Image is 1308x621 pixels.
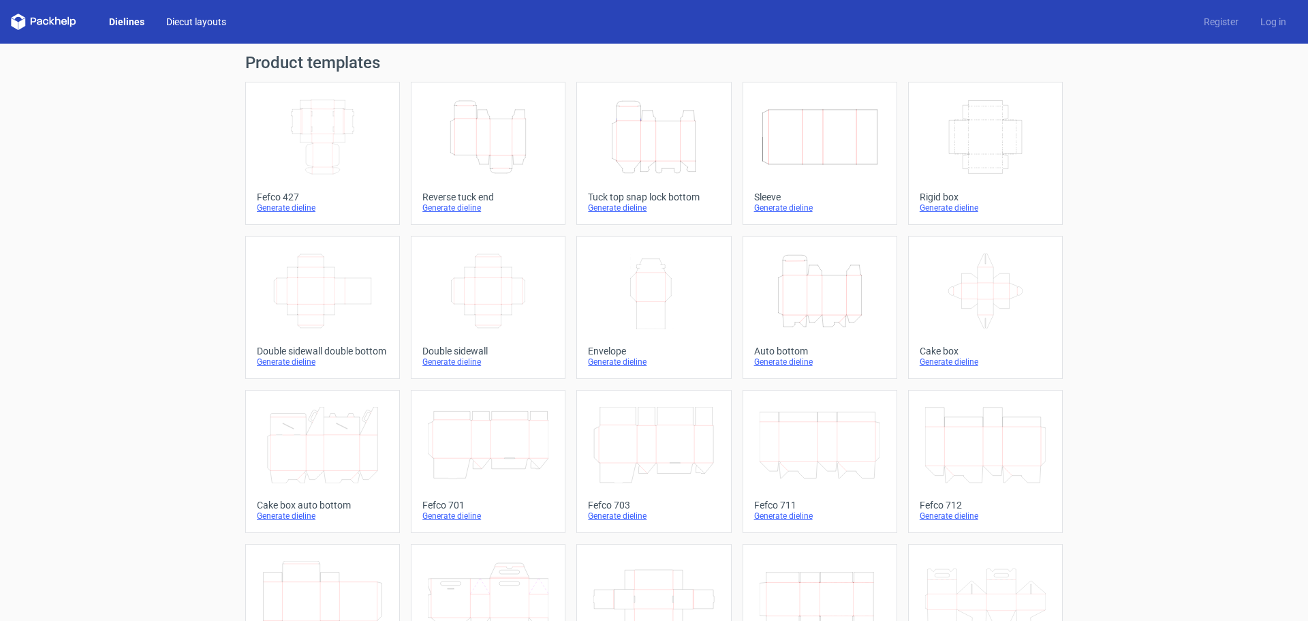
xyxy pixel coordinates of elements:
a: Double sidewallGenerate dieline [411,236,565,379]
div: Generate dieline [920,202,1051,213]
div: Fefco 427 [257,192,388,202]
div: Generate dieline [588,202,719,213]
div: Generate dieline [422,202,554,213]
div: Generate dieline [920,511,1051,521]
div: Generate dieline [754,202,886,213]
a: Double sidewall double bottomGenerate dieline [245,236,400,379]
a: Cake box auto bottomGenerate dieline [245,390,400,533]
div: Auto bottom [754,346,886,357]
a: Fefco 711Generate dieline [743,390,897,533]
a: Register [1193,15,1249,29]
a: Fefco 701Generate dieline [411,390,565,533]
div: Generate dieline [257,357,388,367]
div: Generate dieline [588,357,719,367]
a: Dielines [98,15,155,29]
div: Fefco 711 [754,500,886,511]
a: Fefco 712Generate dieline [908,390,1063,533]
div: Cake box [920,346,1051,357]
div: Generate dieline [257,202,388,213]
div: Generate dieline [422,511,554,521]
a: Reverse tuck endGenerate dieline [411,82,565,225]
h1: Product templates [245,55,1063,71]
div: Fefco 701 [422,500,554,511]
a: Tuck top snap lock bottomGenerate dieline [576,82,731,225]
div: Double sidewall double bottom [257,346,388,357]
a: Rigid boxGenerate dieline [908,82,1063,225]
a: Log in [1249,15,1297,29]
div: Fefco 703 [588,500,719,511]
a: SleeveGenerate dieline [743,82,897,225]
div: Reverse tuck end [422,192,554,202]
div: Sleeve [754,192,886,202]
div: Cake box auto bottom [257,500,388,511]
a: EnvelopeGenerate dieline [576,236,731,379]
a: Diecut layouts [155,15,237,29]
div: Generate dieline [588,511,719,521]
a: Auto bottomGenerate dieline [743,236,897,379]
div: Rigid box [920,192,1051,202]
div: Fefco 712 [920,500,1051,511]
div: Generate dieline [754,511,886,521]
div: Generate dieline [920,357,1051,367]
a: Cake boxGenerate dieline [908,236,1063,379]
div: Tuck top snap lock bottom [588,192,719,202]
a: Fefco 703Generate dieline [576,390,731,533]
div: Envelope [588,346,719,357]
div: Generate dieline [422,357,554,367]
div: Double sidewall [422,346,554,357]
div: Generate dieline [754,357,886,367]
a: Fefco 427Generate dieline [245,82,400,225]
div: Generate dieline [257,511,388,521]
